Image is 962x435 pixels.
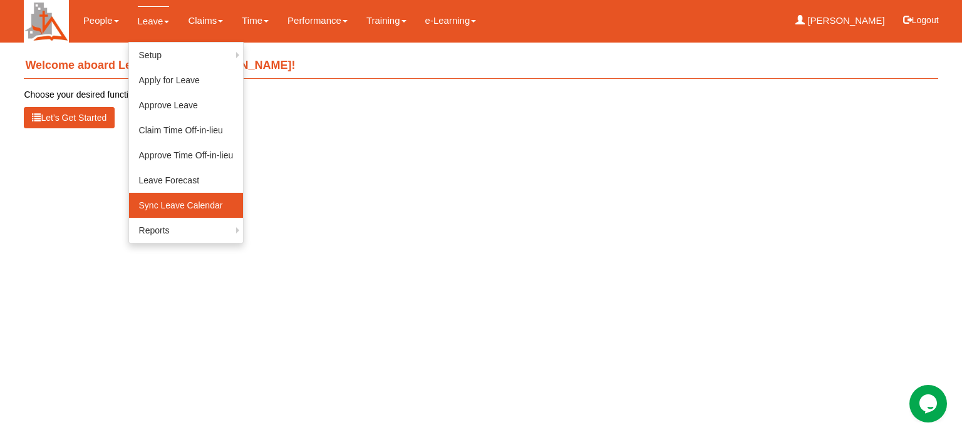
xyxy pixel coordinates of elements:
button: Logout [894,5,948,35]
a: Setup [129,43,244,68]
a: Claims [188,6,223,35]
h4: Welcome aboard Learn Anchor, [PERSON_NAME]! [24,53,938,79]
a: Approve Time Off-in-lieu [129,143,244,168]
a: Claim Time Off-in-lieu [129,118,244,143]
a: Performance [287,6,348,35]
a: Training [366,6,406,35]
a: Leave [138,6,170,36]
a: Approve Leave [129,93,244,118]
p: Choose your desired function from the menu above. [24,88,938,101]
button: Let’s Get Started [24,107,115,128]
a: Leave Forecast [129,168,244,193]
a: Apply for Leave [129,68,244,93]
a: e-Learning [425,6,477,35]
a: [PERSON_NAME] [795,6,885,35]
a: Time [242,6,269,35]
a: Sync Leave Calendar [129,193,244,218]
iframe: chat widget [909,385,949,422]
a: Reports [129,218,244,243]
a: People [83,6,119,35]
img: H+Cupd5uQsr4AAAAAElFTkSuQmCC [24,1,68,43]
